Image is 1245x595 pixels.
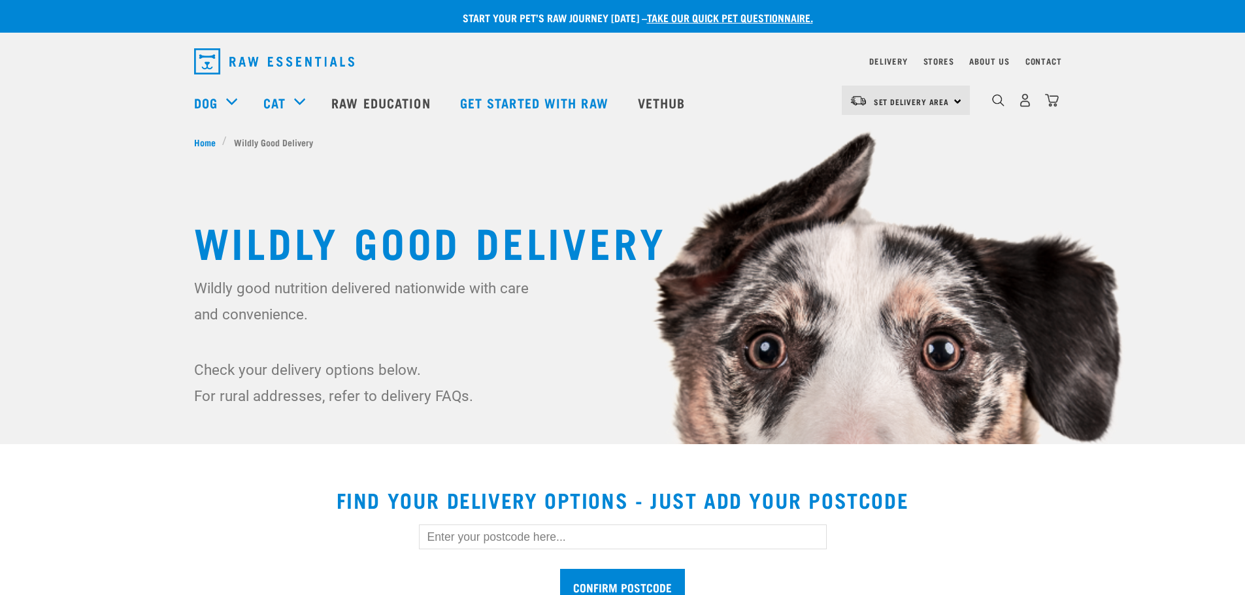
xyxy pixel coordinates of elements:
p: Check your delivery options below. For rural addresses, refer to delivery FAQs. [194,357,537,409]
a: Raw Education [318,76,446,129]
a: About Us [969,59,1009,63]
a: Home [194,135,223,149]
img: home-icon-1@2x.png [992,94,1004,106]
a: Dog [194,93,218,112]
nav: dropdown navigation [184,43,1062,80]
span: Set Delivery Area [874,99,950,104]
a: Delivery [869,59,907,63]
a: Vethub [625,76,702,129]
nav: breadcrumbs [194,135,1052,149]
img: van-moving.png [850,95,867,106]
a: take our quick pet questionnaire. [647,14,813,20]
a: Contact [1025,59,1062,63]
span: Home [194,135,216,149]
img: Raw Essentials Logo [194,48,354,74]
img: user.png [1018,93,1032,107]
a: Stores [923,59,954,63]
h1: Wildly Good Delivery [194,217,1052,265]
img: home-icon@2x.png [1045,93,1059,107]
p: Wildly good nutrition delivered nationwide with care and convenience. [194,275,537,327]
h2: Find your delivery options - just add your postcode [16,488,1229,511]
a: Cat [263,93,286,112]
input: Enter your postcode here... [419,524,827,549]
a: Get started with Raw [447,76,625,129]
